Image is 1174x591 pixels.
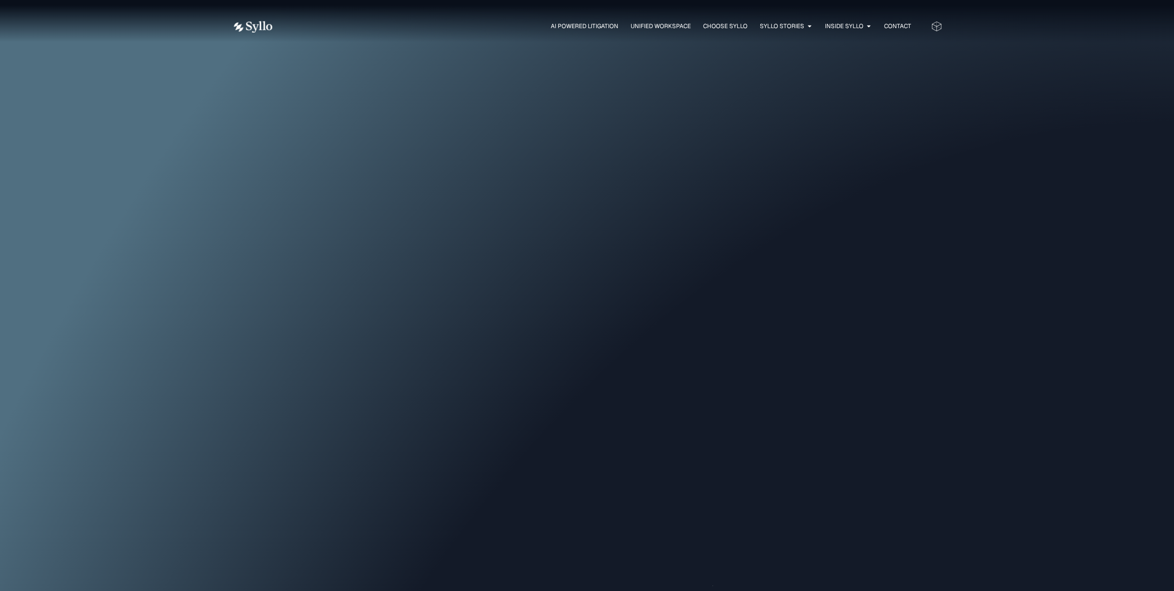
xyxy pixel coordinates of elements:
[292,22,911,31] div: Menu Toggle
[825,22,863,31] a: Inside Syllo
[884,22,911,31] a: Contact
[631,22,691,31] a: Unified Workspace
[760,22,804,31] a: Syllo Stories
[232,21,273,33] img: white logo
[551,22,618,31] a: AI Powered Litigation
[292,22,911,31] nav: Menu
[703,22,747,31] a: Choose Syllo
